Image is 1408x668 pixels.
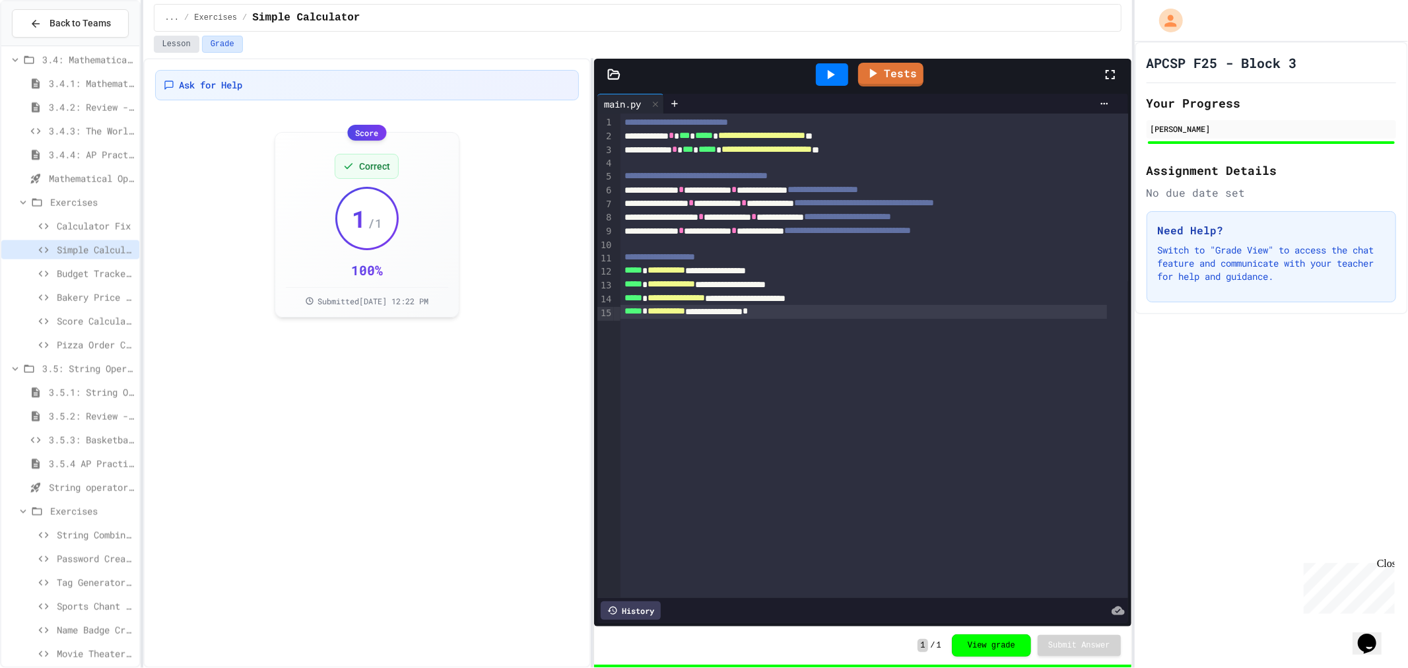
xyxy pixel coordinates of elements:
[49,433,134,447] span: 3.5.3: Basketballs and Footballs
[57,267,134,281] span: Budget Tracker Fix
[1145,5,1186,36] div: My Account
[50,504,134,518] span: Exercises
[597,97,648,111] div: main.py
[597,293,614,307] div: 14
[184,13,189,23] span: /
[1158,244,1385,283] p: Switch to "Grade View" to access the chat feature and communicate with your teacher for help and ...
[49,172,134,185] span: Mathematical Operators - Quiz
[49,100,134,114] span: 3.4.2: Review - Mathematical Operators
[180,79,243,92] span: Ask for Help
[597,130,614,144] div: 2
[597,184,614,198] div: 6
[1147,185,1396,201] div: No due date set
[49,481,134,494] span: String operators - Quiz
[1048,640,1110,651] span: Submit Answer
[1151,123,1392,135] div: [PERSON_NAME]
[597,94,664,114] div: main.py
[154,36,199,53] button: Lesson
[1147,94,1396,112] h2: Your Progress
[5,5,91,84] div: Chat with us now!Close
[57,219,134,233] span: Calculator Fix
[42,53,134,67] span: 3.4: Mathematical Operators
[1298,558,1395,614] iframe: chat widget
[1147,161,1396,180] h2: Assignment Details
[57,314,134,328] span: Score Calculator
[57,552,134,566] span: Password Creator
[368,214,382,232] span: / 1
[1038,635,1121,656] button: Submit Answer
[601,601,661,620] div: History
[918,639,927,652] span: 1
[352,205,366,232] span: 1
[194,13,237,23] span: Exercises
[597,198,614,212] div: 7
[49,457,134,471] span: 3.5.4 AP Practice - String Manipulation
[597,211,614,225] div: 8
[347,125,386,141] div: Score
[597,307,614,321] div: 15
[1353,615,1395,655] iframe: chat widget
[1147,53,1297,72] h1: APCSP F25 - Block 3
[57,599,134,613] span: Sports Chant Builder
[597,239,614,252] div: 10
[57,647,134,661] span: Movie Theater Announcer
[242,13,247,23] span: /
[49,77,134,90] span: 3.4.1: Mathematical Operators
[57,528,134,542] span: String Combiner Fix
[597,225,614,239] div: 9
[597,170,614,184] div: 5
[318,296,428,306] span: Submitted [DATE] 12:22 PM
[359,160,390,173] span: Correct
[12,9,129,38] button: Back to Teams
[1158,222,1385,238] h3: Need Help?
[57,290,134,304] span: Bakery Price Calculator
[252,10,360,26] span: Simple Calculator
[49,385,134,399] span: 3.5.1: String Operators
[49,409,134,423] span: 3.5.2: Review - String Operators
[57,623,134,637] span: Name Badge Creator
[202,36,243,53] button: Grade
[858,63,923,86] a: Tests
[351,261,383,279] div: 100 %
[597,265,614,279] div: 12
[952,634,1031,657] button: View grade
[57,243,134,257] span: Simple Calculator
[597,157,614,170] div: 4
[931,640,935,651] span: /
[50,17,111,30] span: Back to Teams
[165,13,180,23] span: ...
[49,124,134,138] span: 3.4.3: The World's Worst Farmers Market
[42,362,134,376] span: 3.5: String Operators
[597,279,614,293] div: 13
[937,640,941,651] span: 1
[597,116,614,130] div: 1
[597,252,614,266] div: 11
[57,338,134,352] span: Pizza Order Calculator
[50,195,134,209] span: Exercises
[597,144,614,158] div: 3
[57,576,134,589] span: Tag Generator Fix
[49,148,134,162] span: 3.4.4: AP Practice - Arithmetic Operators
